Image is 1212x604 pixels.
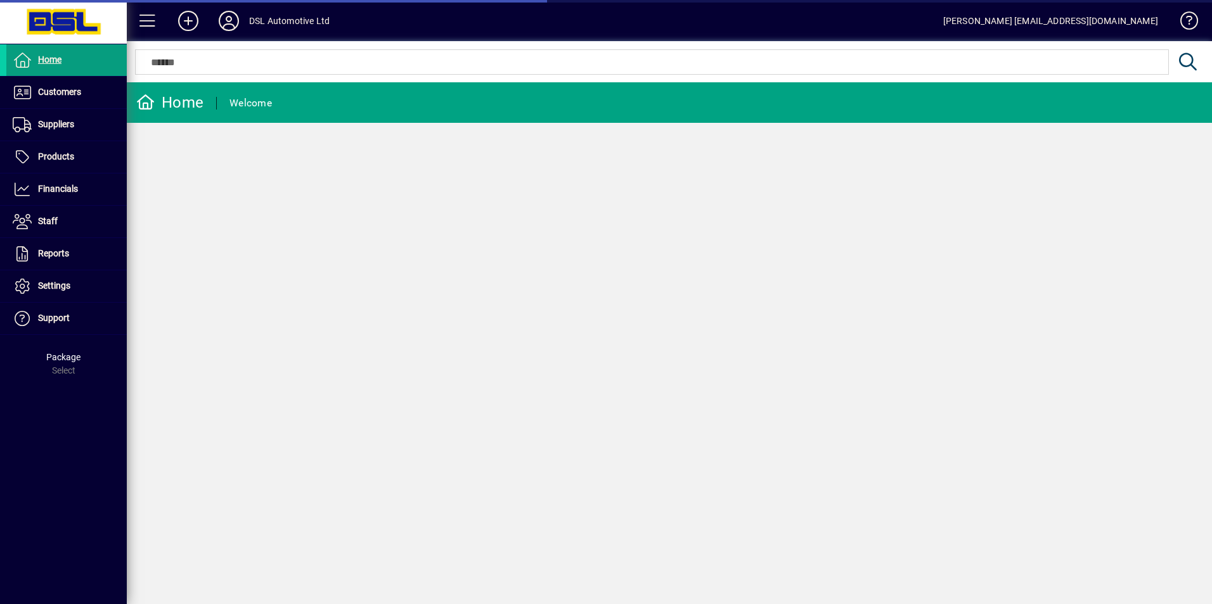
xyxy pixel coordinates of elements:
div: Welcome [229,93,272,113]
span: Home [38,54,61,65]
button: Add [168,9,209,32]
a: Suppliers [6,109,127,141]
div: Home [136,92,203,113]
span: Settings [38,280,70,291]
a: Reports [6,238,127,270]
div: [PERSON_NAME] [EMAIL_ADDRESS][DOMAIN_NAME] [943,11,1158,31]
span: Package [46,352,81,362]
a: Financials [6,173,127,205]
span: Financials [38,184,78,194]
span: Reports [38,248,69,258]
a: Customers [6,77,127,108]
a: Products [6,141,127,173]
a: Knowledge Base [1171,3,1196,44]
div: DSL Automotive Ltd [249,11,330,31]
span: Suppliers [38,119,74,129]
button: Profile [209,9,249,32]
a: Settings [6,270,127,302]
a: Support [6,303,127,334]
span: Customers [38,87,81,97]
a: Staff [6,206,127,237]
span: Products [38,151,74,161]
span: Support [38,313,70,323]
span: Staff [38,216,58,226]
